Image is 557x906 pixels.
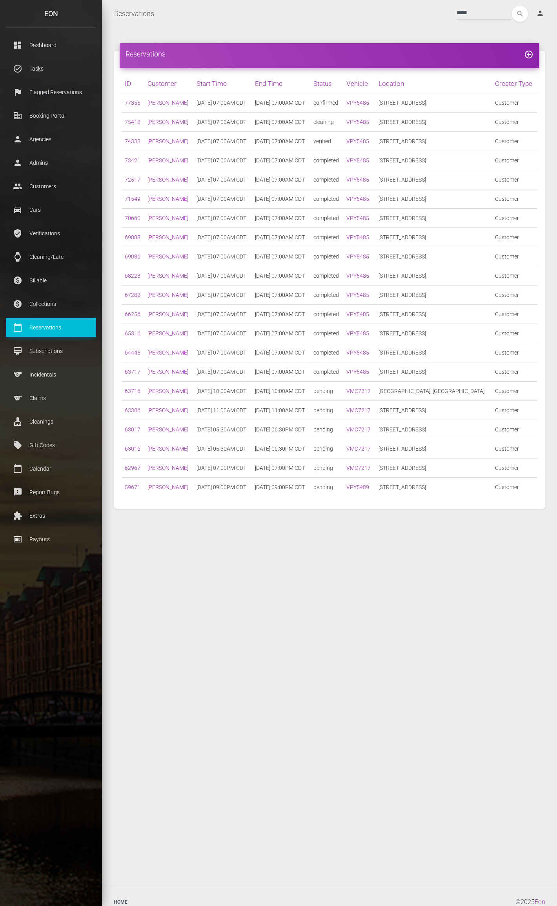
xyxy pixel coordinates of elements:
a: dashboard Dashboard [6,35,96,55]
td: [GEOGRAPHIC_DATA], [GEOGRAPHIC_DATA] [375,382,492,401]
a: 63386 [125,407,140,413]
td: completed [310,189,343,209]
td: [DATE] 07:00PM CDT [193,458,252,478]
td: [DATE] 07:00AM CDT [252,343,310,362]
a: calendar_today Calendar [6,459,96,478]
a: 67282 [125,292,140,298]
td: [DATE] 05:30AM CDT [193,420,252,439]
a: 77355 [125,100,140,106]
td: [DATE] 07:00AM CDT [193,228,252,247]
td: [DATE] 05:30AM CDT [193,439,252,458]
td: [DATE] 11:00AM CDT [193,401,252,420]
a: VPY5485 [346,157,369,164]
a: VMC7217 [346,388,371,394]
a: paid Collections [6,294,96,314]
a: [PERSON_NAME] [147,273,188,279]
td: [STREET_ADDRESS] [375,343,492,362]
td: [DATE] 11:00AM CDT [252,401,310,420]
p: Extras [12,510,90,522]
p: Flagged Reservations [12,86,90,98]
p: Cleanings [12,416,90,428]
th: End Time [252,74,310,93]
a: [PERSON_NAME] [147,292,188,298]
a: VMC7217 [346,446,371,452]
a: [PERSON_NAME] [147,465,188,471]
a: person Agencies [6,129,96,149]
a: 69086 [125,253,140,260]
td: Customer [492,362,537,382]
a: task_alt Tasks [6,59,96,78]
a: feedback Report Bugs [6,482,96,502]
td: completed [310,324,343,343]
a: [PERSON_NAME] [147,446,188,452]
td: Customer [492,247,537,266]
a: VPY5485 [346,215,369,221]
a: flag Flagged Reservations [6,82,96,102]
td: completed [310,266,343,286]
td: [DATE] 07:00AM CDT [252,228,310,247]
td: [DATE] 07:00PM CDT [252,458,310,478]
p: Admins [12,157,90,169]
a: 66256 [125,311,140,317]
a: VMC7217 [346,426,371,433]
td: [DATE] 07:00AM CDT [193,286,252,305]
td: pending [310,382,343,401]
td: [DATE] 07:00AM CDT [193,362,252,382]
td: [DATE] 10:00AM CDT [193,382,252,401]
td: Customer [492,132,537,151]
a: Reservations [114,4,154,24]
td: [STREET_ADDRESS] [375,266,492,286]
td: [STREET_ADDRESS] [375,132,492,151]
a: VPY5485 [346,119,369,125]
a: 63017 [125,426,140,433]
td: Customer [492,439,537,458]
td: Customer [492,170,537,189]
a: [PERSON_NAME] [147,484,188,490]
td: [STREET_ADDRESS] [375,286,492,305]
td: [DATE] 07:00AM CDT [252,209,310,228]
td: [DATE] 07:00AM CDT [193,189,252,209]
td: pending [310,458,343,478]
a: [PERSON_NAME] [147,138,188,144]
td: [STREET_ADDRESS] [375,170,492,189]
a: local_offer Gift Codes [6,435,96,455]
a: VPY5485 [346,100,369,106]
p: Verifications [12,227,90,239]
a: VPY5485 [346,253,369,260]
a: extension Extras [6,506,96,526]
p: Cars [12,204,90,216]
p: Customers [12,180,90,192]
td: verified [310,132,343,151]
td: Customer [492,478,537,497]
a: 71549 [125,196,140,202]
td: pending [310,478,343,497]
a: 63016 [125,446,140,452]
a: [PERSON_NAME] [147,253,188,260]
td: pending [310,439,343,458]
a: VPY5485 [346,196,369,202]
td: [DATE] 07:00AM CDT [193,324,252,343]
td: [DATE] 07:00AM CDT [193,132,252,151]
i: add_circle_outline [524,50,533,59]
td: [STREET_ADDRESS] [375,458,492,478]
a: card_membership Subscriptions [6,341,96,361]
td: [STREET_ADDRESS] [375,478,492,497]
td: [DATE] 07:00AM CDT [193,266,252,286]
p: Cleaning/Late [12,251,90,263]
a: VPY5489 [346,484,369,490]
td: [STREET_ADDRESS] [375,362,492,382]
td: Customer [492,228,537,247]
td: confirmed [310,93,343,113]
p: Tasks [12,63,90,75]
a: corporate_fare Booking Portal [6,106,96,126]
a: 59671 [125,484,140,490]
td: completed [310,247,343,266]
a: [PERSON_NAME] [147,369,188,375]
td: Customer [492,113,537,132]
a: VPY5485 [346,349,369,356]
td: Customer [492,93,537,113]
td: Customer [492,343,537,362]
a: [PERSON_NAME] [147,100,188,106]
td: completed [310,305,343,324]
a: [PERSON_NAME] [147,119,188,125]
